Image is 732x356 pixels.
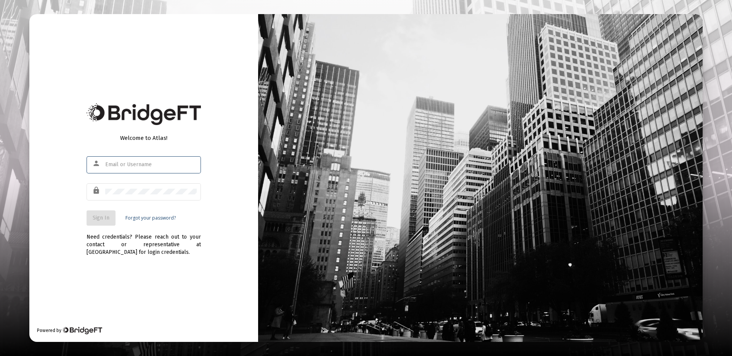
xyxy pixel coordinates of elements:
div: Welcome to Atlas! [87,134,201,142]
input: Email or Username [105,162,197,168]
img: Bridge Financial Technology Logo [62,327,102,334]
mat-icon: person [92,159,101,168]
button: Sign In [87,210,116,226]
a: Forgot your password? [125,214,176,222]
div: Powered by [37,327,102,334]
img: Bridge Financial Technology Logo [87,103,201,125]
div: Need credentials? Please reach out to your contact or representative at [GEOGRAPHIC_DATA] for log... [87,226,201,256]
span: Sign In [93,215,109,221]
mat-icon: lock [92,186,101,195]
